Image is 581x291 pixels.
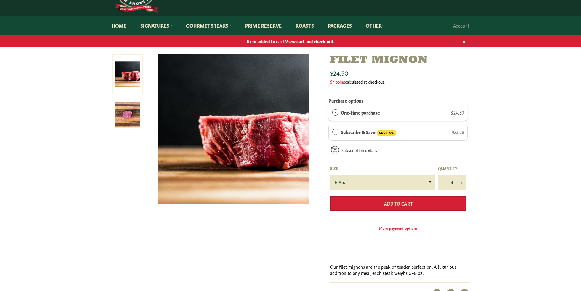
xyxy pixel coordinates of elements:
[438,165,466,171] label: Quantity
[134,16,179,35] a: Signatures
[115,102,140,127] img: Filet Mignon
[377,130,396,136] span: SAVE 5%
[330,78,345,84] a: Shipping
[328,97,364,104] label: Purchase options
[341,109,380,116] label: One-time purchase
[360,16,391,35] a: Other
[451,109,464,116] span: $24.50
[285,38,333,44] span: View cart and check out
[105,35,476,47] a: Item added to cart.View cart and check out.
[322,16,358,35] a: Packages
[438,175,447,190] button: Reduce item quantity by one
[330,165,435,171] label: Size
[384,200,413,207] span: Add to Cart
[180,16,237,35] a: Gourmet Steaks
[332,128,338,135] div: Subscribe & Save
[105,16,133,35] a: Home
[330,54,469,67] h1: Filet Mignon
[450,16,472,35] a: Account
[330,225,466,231] a: More payment options
[452,129,464,135] span: $23.28
[332,109,338,116] div: One-time purchase
[330,264,469,276] p: Our filet mignons are the peak of tender perfection. A luxurious addition to any meal, each steak...
[341,147,377,153] a: Subscription details
[105,38,476,44] span: Item added to cart. .
[289,16,320,35] a: Roasts
[330,68,348,77] span: $24.50
[341,128,397,136] label: Subscribe & Save
[239,16,288,35] a: Prime Reserve
[158,54,309,204] img: Filet Mignon
[330,79,469,84] div: calculated at checkout.
[457,175,466,190] button: Increase item quantity by one
[330,196,466,211] button: Add to Cart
